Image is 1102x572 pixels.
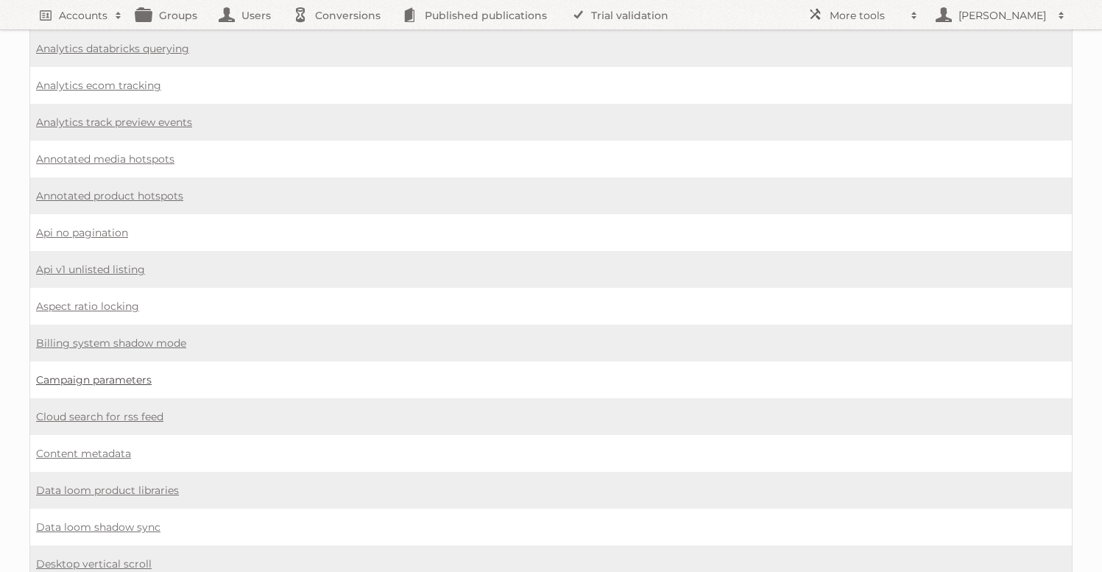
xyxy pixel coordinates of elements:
[36,79,161,92] a: Analytics ecom tracking
[36,373,152,386] a: Campaign parameters
[36,263,145,276] a: Api v1 unlisted listing
[36,42,189,55] a: Analytics databricks querying
[36,557,152,571] a: Desktop vertical scroll
[36,300,139,313] a: Aspect ratio locking
[59,8,107,23] h2: Accounts
[36,410,163,423] a: Cloud search for rss feed
[36,116,192,129] a: Analytics track preview events
[36,336,186,350] a: Billing system shadow mode
[36,189,183,202] a: Annotated product hotspots
[955,8,1050,23] h2: [PERSON_NAME]
[36,226,128,239] a: Api no pagination
[36,520,160,534] a: Data loom shadow sync
[36,484,179,497] a: Data loom product libraries
[36,447,131,460] a: Content metadata
[36,152,174,166] a: Annotated media hotspots
[830,8,903,23] h2: More tools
